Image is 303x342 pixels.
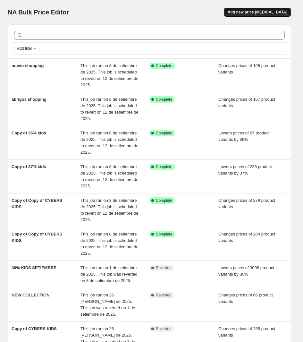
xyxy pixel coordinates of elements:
span: This job ran on 8 de setiembre de 2025. This job is scheduled to revert on 12 de setiembre de 2025. [80,63,139,87]
span: This job ran on 8 de setiembre de 2025. This job is scheduled to revert on 12 de setiembre de 2025. [80,198,139,222]
span: This job ran on 8 de setiembre de 2025. This job is scheduled to revert on 12 de setiembre de 2025. [80,97,139,121]
span: NA Bulk Price Editor [8,9,69,16]
span: Changes prices of 66 product variants [218,293,273,304]
span: Reverted [156,293,172,298]
span: nuevo shopping [12,63,44,68]
span: Copy of Copy of CYBERS KIDS [12,232,62,243]
span: Complete [156,63,172,68]
span: Reverted [156,265,172,270]
span: Lowers prices of 3098 product variants by 30% [218,265,274,277]
span: This job ran on 1 de setiembre de 2025. This job was reverted on 8 de setiembre de 2025. [80,265,138,283]
span: Changes prices of 285 product variants [218,326,275,338]
span: Changes prices of 284 product variants [218,232,275,243]
span: Lowers prices of 67 product variants by 36% [218,131,270,142]
span: Complete [156,97,172,102]
span: This job ran on 8 de setiembre de 2025. This job is scheduled to revert on 12 de setiembre de 2025. [80,232,139,256]
span: Reverted [156,326,172,331]
span: 30% KIDS SETIEMBRE [12,265,56,270]
span: Complete [156,164,172,169]
span: This job ran on 26 [PERSON_NAME] de 2025. This job was reverted on 1 de setiembre de 2025. [80,293,135,317]
span: Add filter [17,46,32,51]
span: Complete [156,131,172,136]
span: Complete [156,198,172,203]
span: abrigos shopping [12,97,46,102]
span: Changes prices of 279 product variants [218,198,275,209]
span: Complete [156,232,172,237]
span: NEW COLLECTION [12,293,49,297]
span: Changes prices of 167 product variants [218,97,275,108]
span: This job ran on 8 de setiembre de 2025. This job is scheduled to revert on 12 de setiembre de 2025. [80,164,139,188]
span: Add new price [MEDICAL_DATA] [228,10,287,15]
span: Copy of Copy of CYBERS KIDS [12,198,62,209]
button: Add filter [14,45,40,52]
span: Changes prices of 108 product variants [218,63,275,74]
span: This job ran on 8 de setiembre de 2025. This job is scheduled to revert on 12 de setiembre de 2025. [80,131,139,155]
span: Copy of 36% kids [12,131,46,135]
span: Copy of CYBERS KIDS [12,326,57,331]
span: Copy of 37% kids [12,164,46,169]
button: Add new price [MEDICAL_DATA] [224,8,291,17]
span: Lowers prices of 233 product variants by 37% [218,164,272,175]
